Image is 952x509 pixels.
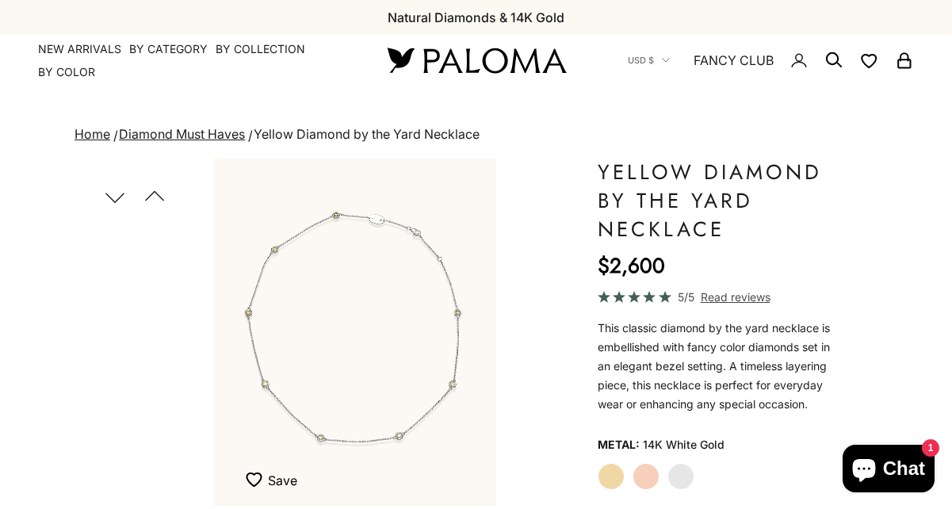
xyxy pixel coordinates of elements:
[598,250,665,281] sale-price: $2,600
[701,288,770,306] span: Read reviews
[643,433,725,457] variant-option-value: 14K White Gold
[216,41,305,57] summary: By Collection
[38,41,350,80] nav: Primary navigation
[838,445,939,496] inbox-online-store-chat: Shopify online store chat
[628,35,914,86] nav: Secondary navigation
[598,288,841,306] a: 5/5 Read reviews
[75,126,110,142] a: Home
[598,158,841,243] h1: Yellow Diamond by the Yard Necklace
[214,158,496,507] img: #WhiteGold
[38,64,95,80] summary: By Color
[628,53,654,67] span: USD $
[38,41,121,57] a: NEW ARRIVALS
[628,53,670,67] button: USD $
[119,126,245,142] a: Diamond Must Haves
[129,41,208,57] summary: By Category
[388,7,564,28] p: Natural Diamonds & 14K Gold
[214,158,496,507] div: Item 2 of 20
[598,433,640,457] legend: Metal:
[246,472,268,488] img: wishlist
[598,319,841,414] div: This classic diamond by the yard necklace is embellished with fancy color diamonds set in an eleg...
[246,472,297,490] button: Save
[254,126,480,142] span: Yellow Diamond by the Yard Necklace
[71,124,881,146] nav: breadcrumbs
[694,50,774,71] a: FANCY CLUB
[678,288,694,306] span: 5/5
